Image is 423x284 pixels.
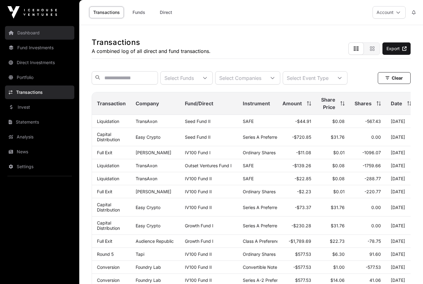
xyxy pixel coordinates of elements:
[5,26,74,40] a: Dashboard
[321,96,335,111] span: Share Price
[136,251,144,257] a: Tapi
[136,264,161,270] a: Foundry Lab
[243,163,254,168] span: SAFE
[386,185,416,198] td: [DATE]
[277,185,316,198] td: -$2.23
[369,277,381,283] span: 41.06
[185,277,212,283] a: IV100 Fund II
[154,7,178,18] a: Direct
[332,251,345,257] span: $6.30
[5,145,74,159] a: News
[97,220,120,231] a: Capital Distribution
[185,163,232,168] a: Outset Ventures Fund I
[332,163,345,168] span: $0.08
[185,238,213,244] a: Growth Fund I
[277,172,316,185] td: -$22.85
[331,223,345,228] span: $31.76
[243,119,254,124] span: SAFE
[97,163,119,168] a: Liquidation
[386,146,416,159] td: [DATE]
[5,100,74,114] a: Invest
[330,277,345,283] span: $14.06
[92,37,211,47] h1: Transactions
[366,264,381,270] span: -577.53
[97,119,119,124] a: Liquidation
[126,7,151,18] a: Funds
[89,7,124,18] a: Transactions
[392,254,423,284] iframe: Chat Widget
[136,119,157,124] a: TransAxon
[5,160,74,173] a: Settings
[332,119,345,124] span: $0.08
[97,132,120,142] a: Capital Distribution
[136,238,174,244] a: Audience Republic
[136,150,171,155] a: [PERSON_NAME]
[5,115,74,129] a: Statements
[136,100,159,107] span: Company
[277,146,316,159] td: -$11.08
[386,128,416,146] td: [DATE]
[277,248,316,261] td: $577.53
[386,172,416,185] td: [DATE]
[97,277,120,283] a: Conversion
[365,119,381,124] span: -567.43
[330,238,345,244] span: $22.73
[5,56,74,69] a: Direct Investments
[378,72,411,84] button: Clear
[97,238,112,244] a: Full Exit
[371,134,381,140] span: 0.00
[5,85,74,99] a: Transactions
[243,176,254,181] span: SAFE
[97,176,119,181] a: Liquidation
[386,159,416,172] td: [DATE]
[185,223,213,228] a: Growth Fund I
[136,189,171,194] a: [PERSON_NAME]
[277,261,316,274] td: -$577.53
[283,72,332,84] div: Select Event Type
[136,205,160,210] a: Easy Crypto
[368,238,381,244] span: -78.75
[364,189,381,194] span: -220.77
[363,163,381,168] span: -1759.66
[373,6,406,19] button: Account
[333,189,345,194] span: $0.01
[185,264,212,270] a: IV100 Fund II
[277,128,316,146] td: -$720.85
[185,119,211,124] a: Seed Fund II
[185,189,212,194] a: IV100 Fund II
[243,238,297,244] span: Class A Preference Shares
[136,134,160,140] a: Easy Crypto
[364,176,381,181] span: -288.77
[243,251,276,257] span: Ordinary Shares
[97,251,114,257] a: Round 5
[97,264,120,270] a: Conversion
[243,150,276,155] span: Ordinary Shares
[136,176,157,181] a: TransAxon
[277,198,316,216] td: -$73.37
[243,277,298,283] span: Series A-2 Preferred Stock
[216,72,265,84] div: Select Companies
[243,189,276,194] span: Ordinary Shares
[243,205,293,210] span: Series A Preferred Share
[386,248,416,261] td: [DATE]
[97,100,126,107] span: Transaction
[185,100,213,107] span: Fund/Direct
[371,223,381,228] span: 0.00
[386,115,416,128] td: [DATE]
[185,176,212,181] a: IV100 Fund II
[243,134,293,140] span: Series A Preferred Share
[382,42,411,55] a: Export
[97,202,120,212] a: Capital Distribution
[386,235,416,248] td: [DATE]
[331,205,345,210] span: $31.76
[277,115,316,128] td: -$44.91
[7,6,57,19] img: Icehouse Ventures Logo
[362,150,381,155] span: -1096.07
[5,41,74,55] a: Fund Investments
[185,150,211,155] a: IV100 Fund I
[369,251,381,257] span: 91.60
[243,264,296,270] span: Convertible Note ([DATE])
[282,100,302,107] span: Amount
[5,130,74,144] a: Analysis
